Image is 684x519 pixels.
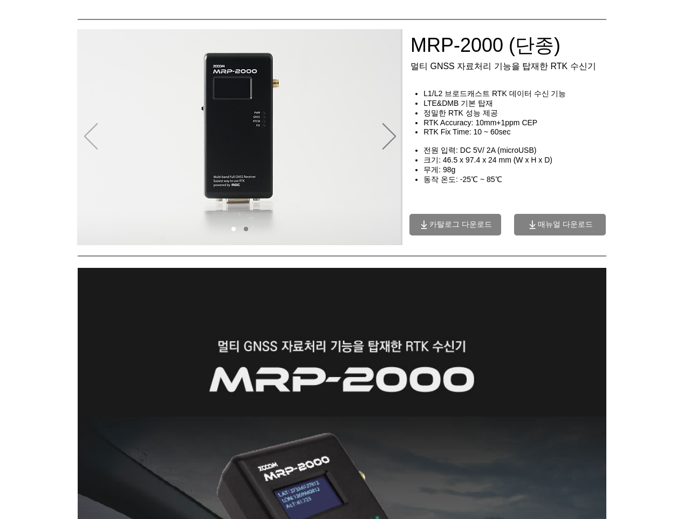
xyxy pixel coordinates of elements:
span: 전원 입력: DC 5V/ 2A (microUSB) [423,146,536,154]
img: MRP2000_front.jpg [77,29,401,245]
span: 정밀한 RTK 성능 제공 [423,109,497,117]
iframe: Wix Chat [560,473,684,519]
span: 크기: 46.5 x 97.4 x 24 mm (W x H x D) [423,156,552,164]
span: RTK Accuracy: 10mm+1ppm CEP [423,118,537,127]
a: 매뉴얼 다운로드 [514,214,606,235]
span: RTK Fix Time: 10 ~ 60sec [423,127,510,136]
a: 카탈로그 다운로드 [409,214,501,235]
button: 다음 [382,123,396,151]
span: 무게: 98g [423,165,455,174]
nav: 슬라이드 [228,227,252,231]
button: 이전 [84,123,98,151]
span: 매뉴얼 다운로드 [538,220,593,230]
span: 카탈로그 다운로드 [429,220,492,230]
div: 슬라이드쇼 [77,29,402,245]
a: 02 [244,227,248,231]
a: 01 [231,227,236,231]
span: 동작 온도: -25℃ ~ 85℃ [423,175,502,184]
